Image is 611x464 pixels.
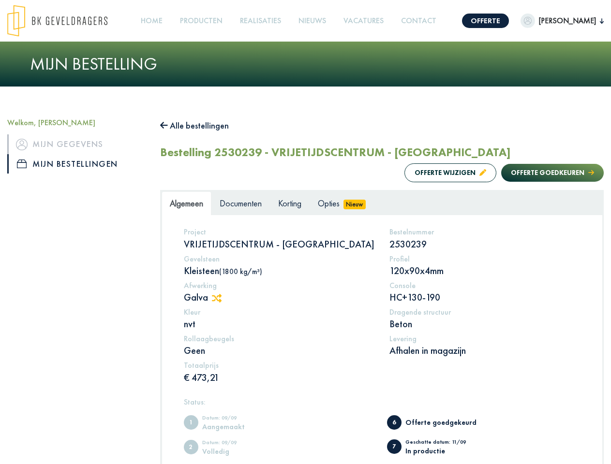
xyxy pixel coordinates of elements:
[389,227,581,236] h5: Bestelnummer
[184,281,375,290] h5: Afwerking
[184,361,375,370] h5: Totaalprijs
[184,307,375,317] h5: Kleur
[340,10,387,32] a: Vacatures
[17,159,27,168] img: icon
[295,10,330,32] a: Nieuws
[184,334,375,343] h5: Rollaagbeugels
[535,15,600,27] span: [PERSON_NAME]
[7,118,146,127] h5: Welkom, [PERSON_NAME]
[184,264,375,277] p: Kleisteen
[501,164,604,182] button: Offerte goedkeuren
[389,318,581,330] p: Beton
[202,415,282,423] div: Datum: 09/09
[343,200,366,209] span: Nieuw
[7,134,146,154] a: iconMijn gegevens
[387,415,402,430] span: Offerte goedgekeurd
[405,419,485,426] div: Offerte goedgekeurd
[170,198,203,209] span: Algemeen
[184,344,375,357] p: Geen
[137,10,166,32] a: Home
[389,238,581,250] p: 2530239
[389,334,581,343] h5: Levering
[184,227,375,236] h5: Project
[389,264,581,277] p: 120x90x4mm
[404,163,496,182] button: Offerte wijzigen
[389,254,581,263] h5: Profiel
[389,307,581,317] h5: Dragende structuur
[521,14,604,28] button: [PERSON_NAME]
[202,440,282,448] div: Datum: 09/09
[202,423,282,430] div: Aangemaakt
[30,54,581,74] h1: Mijn bestelling
[389,291,581,304] p: HC+130-190
[184,440,198,454] span: Volledig
[202,448,282,455] div: Volledig
[176,10,226,32] a: Producten
[405,447,485,454] div: In productie
[278,198,301,209] span: Korting
[184,318,375,330] p: nvt
[162,191,602,215] ul: Tabs
[389,344,581,357] p: Afhalen in magazijn
[462,14,509,28] a: Offerte
[397,10,440,32] a: Contact
[521,14,535,28] img: dummypic.png
[184,291,375,304] p: Galva
[387,439,402,454] span: In productie
[7,5,107,37] img: logo
[16,139,28,150] img: icon
[160,145,511,159] h2: Bestelling 2530239 - VRIJETIJDSCENTRUM - [GEOGRAPHIC_DATA]
[220,198,262,209] span: Documenten
[184,254,375,263] h5: Gevelsteen
[184,238,375,250] p: VRIJETIJDSCENTRUM - [GEOGRAPHIC_DATA]
[7,154,146,174] a: iconMijn bestellingen
[236,10,285,32] a: Realisaties
[184,371,375,384] p: € 473,21
[219,267,262,276] span: (1800 kg/m³)
[405,439,485,447] div: Geschatte datum: 11/09
[389,281,581,290] h5: Console
[184,415,198,430] span: Aangemaakt
[318,198,340,209] span: Opties
[160,118,229,133] button: Alle bestellingen
[184,397,581,406] h5: Status:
